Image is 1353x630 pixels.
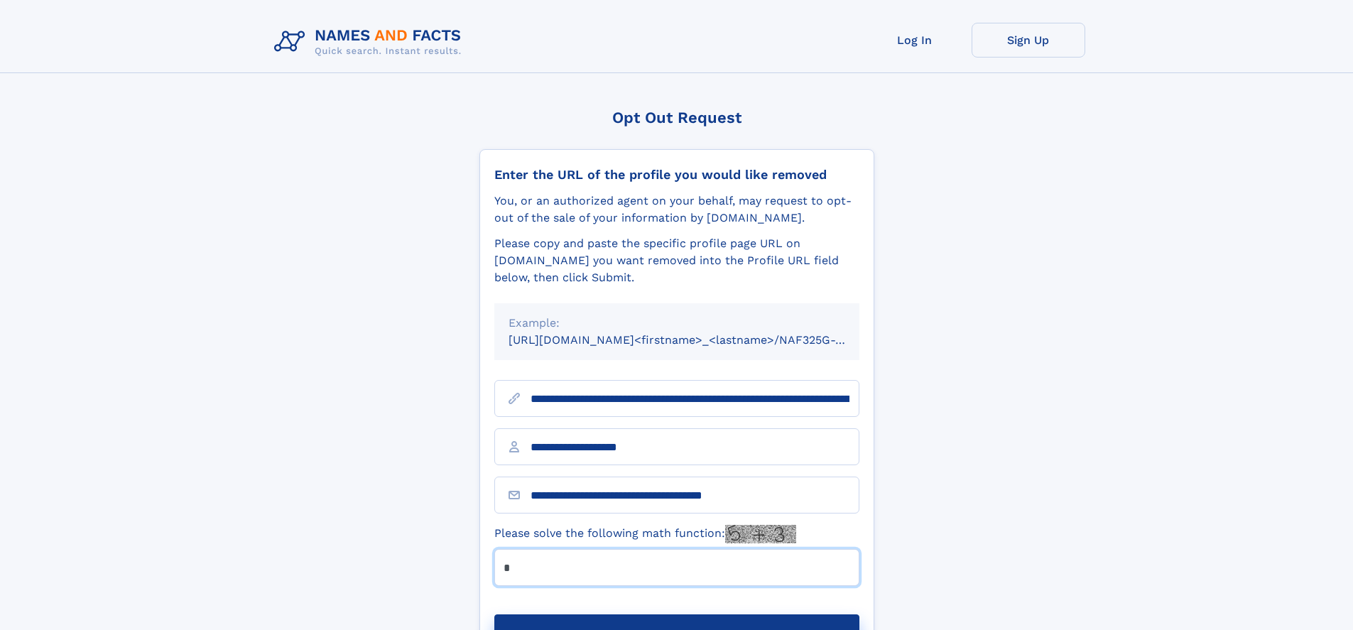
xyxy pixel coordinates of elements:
[858,23,972,58] a: Log In
[494,192,859,227] div: You, or an authorized agent on your behalf, may request to opt-out of the sale of your informatio...
[509,333,886,347] small: [URL][DOMAIN_NAME]<firstname>_<lastname>/NAF325G-xxxxxxxx
[972,23,1085,58] a: Sign Up
[479,109,874,126] div: Opt Out Request
[494,167,859,183] div: Enter the URL of the profile you would like removed
[509,315,845,332] div: Example:
[494,525,796,543] label: Please solve the following math function:
[268,23,473,61] img: Logo Names and Facts
[494,235,859,286] div: Please copy and paste the specific profile page URL on [DOMAIN_NAME] you want removed into the Pr...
